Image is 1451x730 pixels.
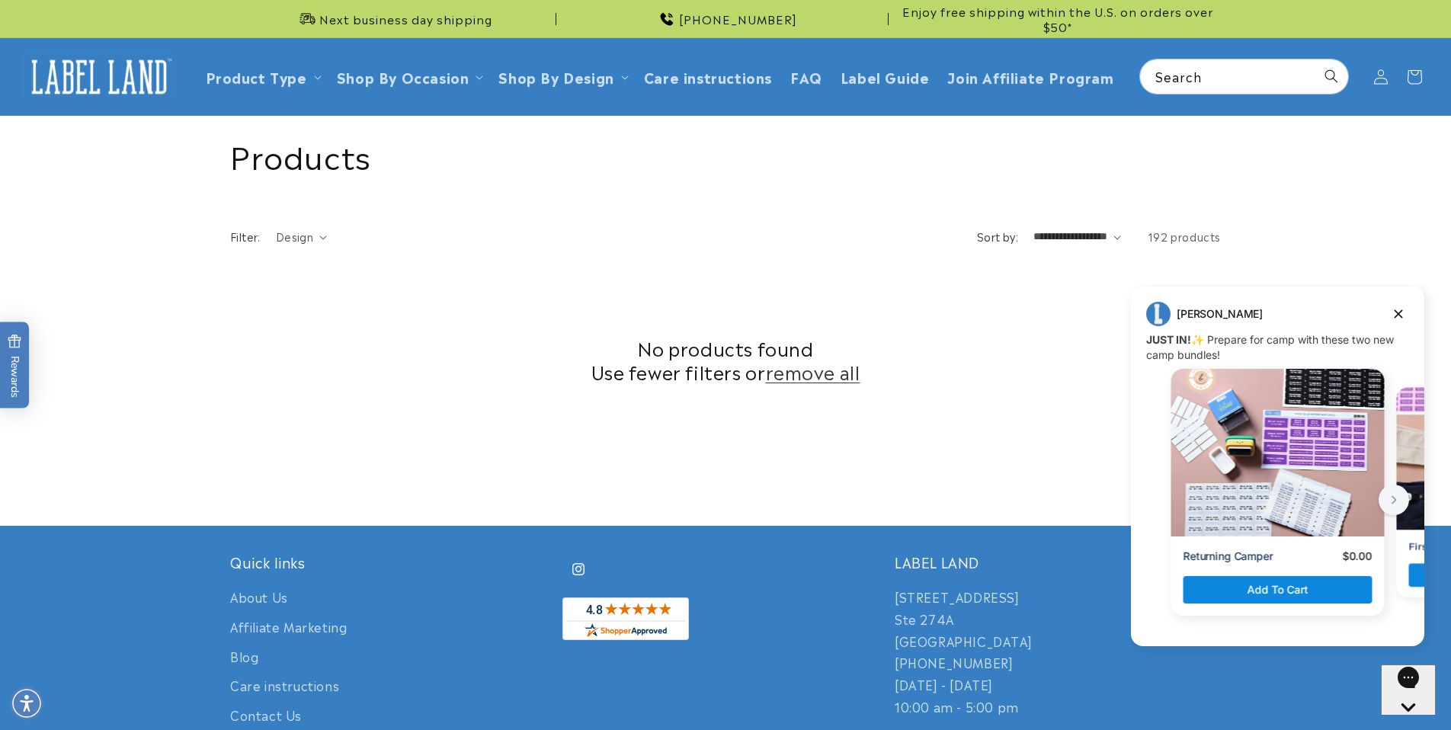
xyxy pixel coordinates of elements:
a: About Us [230,586,288,612]
a: Care instructions [230,671,339,700]
a: Care instructions [635,59,781,94]
h1: Products [230,135,1221,174]
button: Search [1315,59,1348,93]
span: Enjoy free shipping within the U.S. on orders over $50* [895,4,1221,34]
a: FAQ [781,59,831,94]
summary: Product Type [197,59,328,94]
h2: No products found Use fewer filters or [230,336,1221,383]
span: Care instructions [644,68,772,85]
span: 192 products [1148,229,1221,244]
a: Contact Us [230,700,302,730]
p: [STREET_ADDRESS] Ste 274A [GEOGRAPHIC_DATA] [PHONE_NUMBER] [DATE] - [DATE] 10:00 am - 5:00 pm [895,586,1221,718]
summary: Shop By Design [489,59,634,94]
p: First Time Camper [290,256,382,269]
a: Join Affiliate Program [938,59,1123,94]
span: Next business day shipping [319,11,492,27]
a: Blog [230,642,258,671]
span: Join Affiliate Program [947,68,1113,85]
span: Design [276,229,313,244]
a: Affiliate Marketing [230,612,347,642]
iframe: Gorgias live chat campaigns [1119,284,1436,669]
button: next button [259,200,290,231]
a: Shop By Design [498,66,613,87]
h2: Quick links [230,553,556,571]
a: remove all [766,360,860,383]
span: Shop By Occasion [337,68,469,85]
h2: LABEL LAND [895,553,1221,571]
img: Label Land [23,53,175,101]
span: [PHONE_NUMBER] [679,11,797,27]
summary: Shop By Occasion [328,59,490,94]
div: Accessibility Menu [10,687,43,720]
summary: Design (0 selected) [276,229,327,245]
span: FAQ [790,68,822,85]
span: Rewards [8,335,22,398]
span: Label Guide [841,68,930,85]
iframe: Gorgias live chat messenger [1381,664,1436,715]
h2: Filter: [230,229,261,245]
a: Label Land [18,47,181,106]
a: Label Guide [831,59,939,94]
img: Customer Reviews [562,597,689,640]
a: Product Type [206,66,307,87]
label: Sort by: [977,229,1018,244]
